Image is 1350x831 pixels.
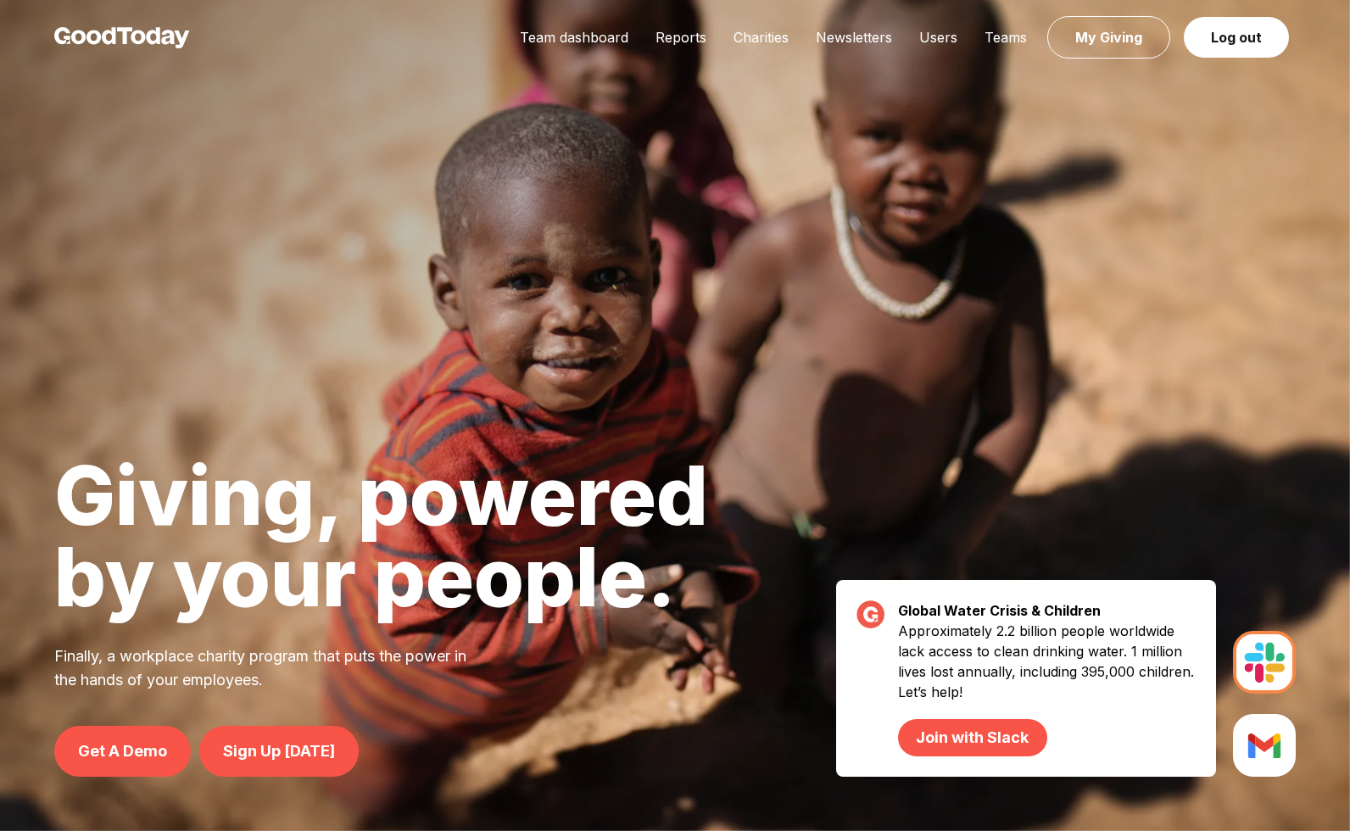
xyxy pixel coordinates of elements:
a: Log out [1184,17,1289,58]
img: Slack [1233,631,1296,694]
p: Finally, a workplace charity program that puts the power in the hands of your employees. [54,644,488,692]
a: Newsletters [802,29,906,46]
a: Reports [642,29,720,46]
a: Team dashboard [506,29,642,46]
a: My Giving [1047,16,1170,59]
img: Slack [1233,714,1296,777]
img: GoodToday [54,27,190,48]
strong: Global Water Crisis & Children [898,602,1101,619]
a: Get A Demo [54,726,191,777]
a: Sign Up [DATE] [199,726,359,777]
a: Join with Slack [898,719,1046,756]
p: Approximately 2.2 billion people worldwide lack access to clean drinking water. 1 million lives l... [898,621,1196,756]
a: Teams [971,29,1040,46]
a: Charities [720,29,802,46]
a: Users [906,29,971,46]
h1: Giving, powered by your people. [54,455,708,617]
